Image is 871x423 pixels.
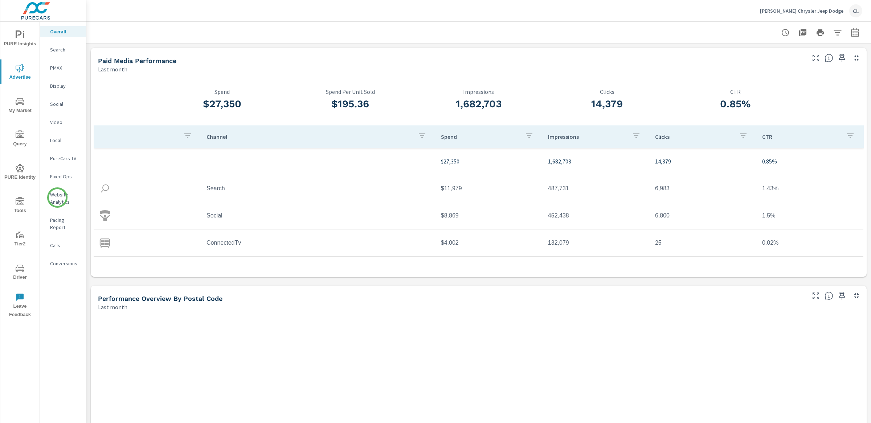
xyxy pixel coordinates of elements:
td: $11,979 [435,179,542,198]
td: 6,983 [649,179,756,198]
h3: $195.36 [286,98,415,110]
span: Save this to your personalized report [836,290,848,302]
span: PURE Identity [3,164,37,182]
p: Spend Per Unit Sold [286,88,415,95]
td: 610,455 [542,261,649,279]
td: 132,079 [542,234,649,252]
p: Display [50,82,80,90]
p: Search [50,46,80,53]
h5: Paid Media Performance [98,57,176,65]
span: My Market [3,97,37,115]
p: Local [50,137,80,144]
span: Understand performance data by postal code. Individual postal codes can be selected and expanded ... [825,291,833,300]
div: Local [40,135,86,146]
p: PureCars TV [50,155,80,162]
td: Social [201,207,435,225]
div: Pacing Report [40,215,86,233]
p: Conversions [50,260,80,267]
td: $8,869 [435,207,542,225]
p: Spend [158,88,286,95]
h3: 0.85% [671,98,800,110]
button: "Export Report to PDF" [796,25,810,40]
h3: 1,682,703 [414,98,543,110]
p: Impressions [414,88,543,95]
p: Clicks [655,133,733,140]
span: Save this to your personalized report [836,52,848,64]
div: Calls [40,240,86,251]
p: Last month [98,65,127,74]
img: icon-connectedtv.svg [99,237,110,248]
button: Print Report [813,25,827,40]
div: Social [40,99,86,109]
td: 6,800 [649,207,756,225]
p: Last month [98,303,127,311]
button: Minimize Widget [851,52,862,64]
span: Leave Feedback [3,293,37,319]
div: CL [849,4,862,17]
p: CTR [762,133,840,140]
p: Impressions [548,133,626,140]
span: Tools [3,197,37,215]
td: 1.43% [756,179,863,198]
p: Channel [206,133,412,140]
td: $2,500 [435,261,542,279]
span: Advertise [3,64,37,82]
p: [PERSON_NAME] Chrysler Jeep Dodge [760,8,843,14]
p: Pacing Report [50,216,80,231]
button: Make Fullscreen [810,52,822,64]
td: 487,731 [542,179,649,198]
p: PMAX [50,64,80,71]
td: 571 [649,261,756,279]
h3: 14,379 [543,98,671,110]
p: Spend [441,133,519,140]
p: Social [50,100,80,108]
p: Video [50,119,80,126]
td: Search [201,179,435,198]
p: $27,350 [441,157,536,166]
p: 14,379 [655,157,751,166]
button: Make Fullscreen [810,290,822,302]
div: Conversions [40,258,86,269]
span: PURE Insights [3,30,37,48]
div: Search [40,44,86,55]
h5: Performance Overview By Postal Code [98,295,222,302]
td: 1.5% [756,207,863,225]
img: icon-search.svg [99,183,110,194]
img: icon-social.svg [99,210,110,221]
span: Query [3,130,37,148]
div: PureCars TV [40,153,86,164]
div: Display [40,80,86,91]
td: 0.02% [756,234,863,252]
td: ConnectedTv [201,234,435,252]
div: Fixed Ops [40,171,86,182]
span: Driver [3,264,37,282]
td: 452,438 [542,207,649,225]
h3: $27,350 [158,98,286,110]
p: 1,682,703 [548,157,643,166]
button: Minimize Widget [851,290,862,302]
p: Overall [50,28,80,35]
span: Tier2 [3,231,37,248]
td: 0.09% [756,261,863,279]
div: Overall [40,26,86,37]
p: Calls [50,242,80,249]
p: Website Analytics [50,191,80,206]
span: Understand performance metrics over the selected time range. [825,54,833,62]
div: PMAX [40,62,86,73]
div: nav menu [0,22,40,322]
p: Fixed Ops [50,173,80,180]
td: 25 [649,234,756,252]
td: Display [201,261,435,279]
p: CTR [671,88,800,95]
p: Clicks [543,88,671,95]
td: $4,002 [435,234,542,252]
button: Select Date Range [848,25,862,40]
button: Apply Filters [830,25,845,40]
div: Website Analytics [40,189,86,207]
p: 0.85% [762,157,858,166]
div: Video [40,117,86,128]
